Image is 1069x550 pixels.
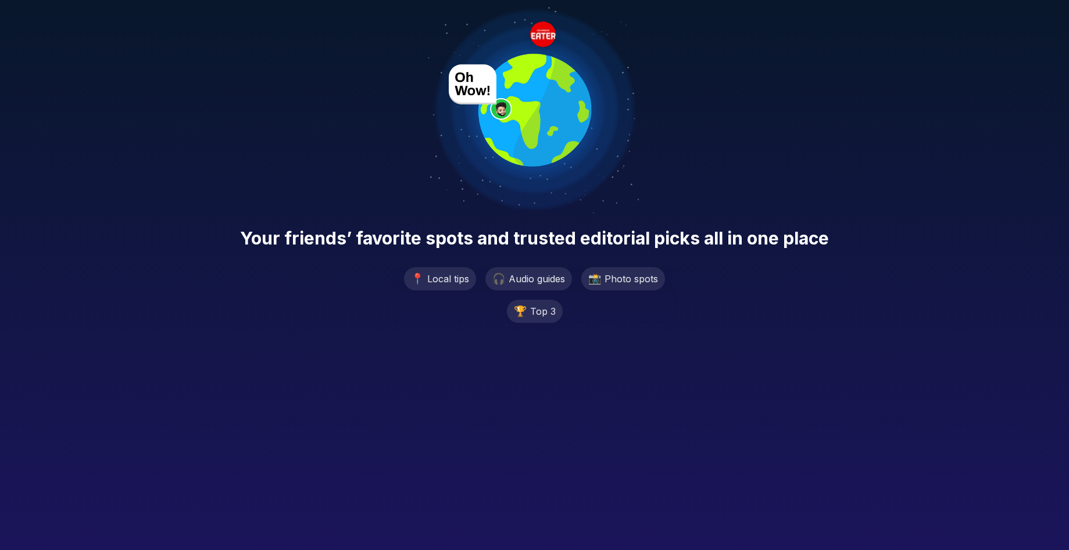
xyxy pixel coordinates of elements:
img: User avatar [449,64,513,120]
span: 📍 [411,271,424,287]
span: 🎧 [492,271,505,287]
span: 📸 [588,271,601,287]
span: Audio guides [509,272,565,286]
span: Your friends’ favorite spots and trusted editorial picks all in one place [240,228,829,249]
span: 🏆 [514,303,527,319]
span: Photo spots [605,272,658,286]
span: Top 3 [530,304,556,318]
span: Local tips [427,272,469,286]
img: Eater logo [530,21,556,47]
